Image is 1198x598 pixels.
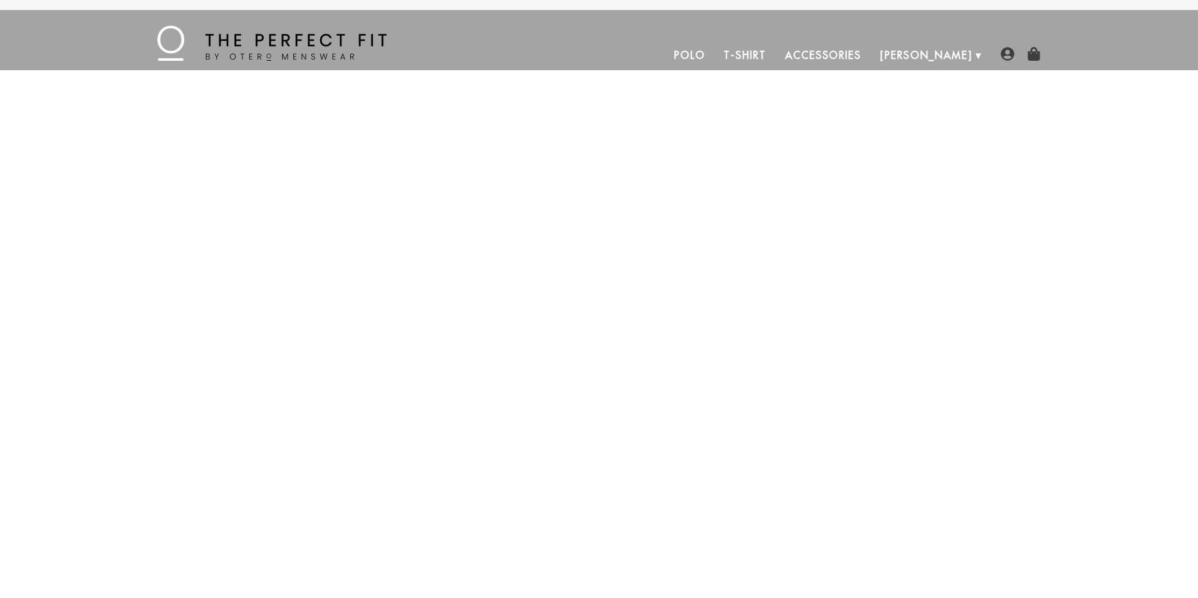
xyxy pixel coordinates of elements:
a: Accessories [776,40,871,70]
a: [PERSON_NAME] [871,40,982,70]
img: shopping-bag-icon.png [1027,47,1041,61]
a: Polo [665,40,715,70]
img: The Perfect Fit - by Otero Menswear - Logo [157,26,387,61]
img: user-account-icon.png [1001,47,1014,61]
a: T-Shirt [714,40,775,70]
